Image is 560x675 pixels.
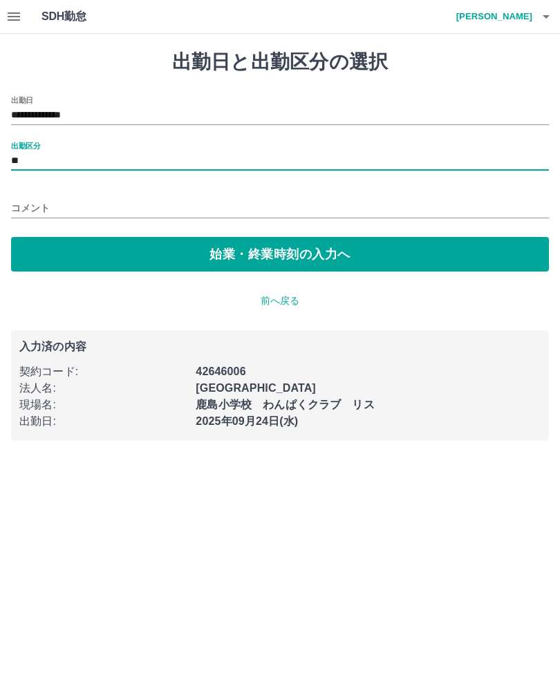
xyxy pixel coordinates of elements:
[196,382,316,394] b: [GEOGRAPHIC_DATA]
[11,95,33,105] label: 出勤日
[11,50,549,74] h1: 出勤日と出勤区分の選択
[19,363,187,380] p: 契約コード :
[11,140,40,151] label: 出勤区分
[11,294,549,308] p: 前へ戻る
[19,341,541,352] p: 入力済の内容
[19,397,187,413] p: 現場名 :
[196,415,298,427] b: 2025年09月24日(水)
[196,399,374,410] b: 鹿島小学校 わんぱくクラブ リス
[11,237,549,272] button: 始業・終業時刻の入力へ
[19,380,187,397] p: 法人名 :
[19,413,187,430] p: 出勤日 :
[196,365,245,377] b: 42646006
